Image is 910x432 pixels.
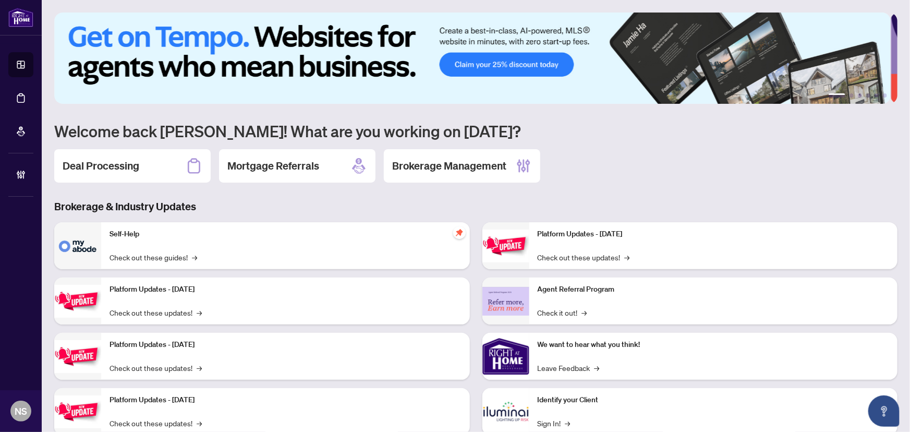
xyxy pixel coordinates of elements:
[582,307,587,318] span: →
[453,226,466,239] span: pushpin
[625,251,630,263] span: →
[110,307,202,318] a: Check out these updates!→
[538,251,630,263] a: Check out these updates!→
[850,93,854,98] button: 2
[110,394,462,406] p: Platform Updates - [DATE]
[8,8,33,27] img: logo
[63,159,139,173] h2: Deal Processing
[538,394,890,406] p: Identify your Client
[54,395,101,428] img: Platform Updates - July 8, 2025
[482,333,529,380] img: We want to hear what you think!
[538,362,600,374] a: Leave Feedback→
[594,362,600,374] span: →
[392,159,506,173] h2: Brokerage Management
[54,285,101,318] img: Platform Updates - September 16, 2025
[482,287,529,316] img: Agent Referral Program
[15,404,27,418] span: NS
[54,199,897,214] h3: Brokerage & Industry Updates
[858,93,862,98] button: 3
[110,339,462,351] p: Platform Updates - [DATE]
[538,229,890,240] p: Platform Updates - [DATE]
[538,307,587,318] a: Check it out!→
[829,93,845,98] button: 1
[197,362,202,374] span: →
[565,417,571,429] span: →
[227,159,319,173] h2: Mortgage Referrals
[110,362,202,374] a: Check out these updates!→
[197,307,202,318] span: →
[54,222,101,269] img: Self-Help
[538,339,890,351] p: We want to hear what you think!
[110,417,202,429] a: Check out these updates!→
[110,251,197,263] a: Check out these guides!→
[538,417,571,429] a: Sign In!→
[54,340,101,373] img: Platform Updates - July 21, 2025
[883,93,887,98] button: 6
[54,121,897,141] h1: Welcome back [PERSON_NAME]! What are you working on [DATE]?
[482,230,529,262] img: Platform Updates - June 23, 2025
[875,93,879,98] button: 5
[866,93,870,98] button: 4
[868,395,900,427] button: Open asap
[192,251,197,263] span: →
[110,229,462,240] p: Self-Help
[110,284,462,295] p: Platform Updates - [DATE]
[538,284,890,295] p: Agent Referral Program
[197,417,202,429] span: →
[54,13,891,104] img: Slide 0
